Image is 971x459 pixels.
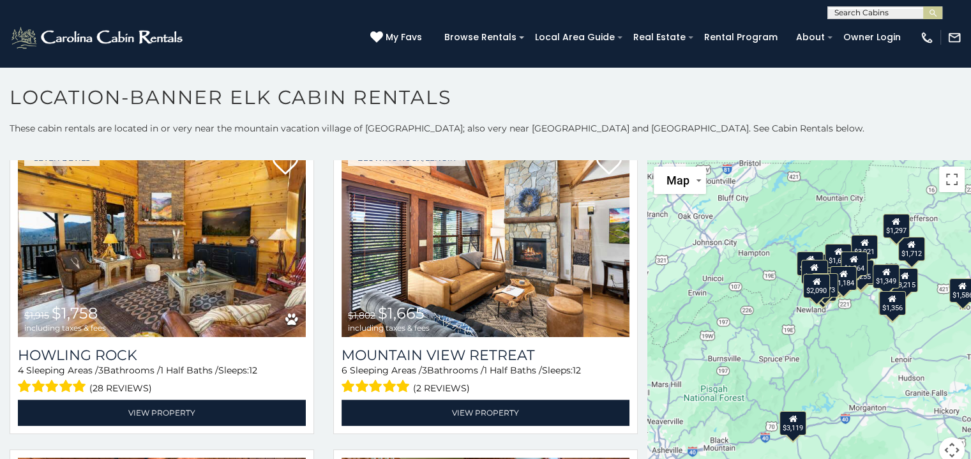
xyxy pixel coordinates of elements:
span: 6 [342,365,347,376]
span: 4 [18,365,24,376]
div: $2,882 [797,252,824,276]
a: Owner Login [837,27,907,47]
img: Mountain View Retreat [342,144,629,336]
img: White-1-2.png [10,25,186,50]
span: 3 [98,365,103,376]
span: $1,915 [24,310,49,321]
div: $2,722 [801,260,827,284]
div: $1,364 [840,252,867,276]
div: $1,712 [898,237,924,261]
span: $1,665 [378,304,425,322]
div: $3,215 [891,268,918,292]
a: Mountain View Retreat [342,347,629,364]
div: $1,297 [882,214,909,238]
a: Add to favorites [596,151,622,178]
div: $1,184 [830,266,857,290]
a: View Property [342,400,629,426]
div: Sleeping Areas / Bathrooms / Sleeps: [342,364,629,396]
a: About [790,27,831,47]
span: including taxes & fees [348,324,430,332]
div: $3,021 [850,235,877,259]
span: (28 reviews) [89,380,152,396]
a: View Property [18,400,306,426]
a: Browse Rentals [438,27,523,47]
span: (2 reviews) [413,380,470,396]
div: $2,090 [803,274,830,298]
span: Map [666,174,689,187]
div: Sleeping Areas / Bathrooms / Sleeps: [18,364,306,396]
a: Howling Rock [18,347,306,364]
span: including taxes & fees [24,324,106,332]
span: 3 [422,365,427,376]
img: mail-regular-white.png [947,31,961,45]
a: Mountain View Retreat $1,802 $1,665 including taxes & fees [342,144,629,336]
img: Howling Rock [18,144,306,336]
button: Toggle fullscreen view [939,167,965,192]
a: Real Estate [627,27,692,47]
a: Local Area Guide [529,27,621,47]
span: $1,758 [52,304,98,322]
span: My Favs [386,31,422,44]
div: $1,693 [825,244,852,268]
a: My Favs [370,31,425,45]
div: $1,356 [878,291,905,315]
span: 12 [573,365,581,376]
div: $1,573 [811,273,838,297]
a: Add to favorites [273,151,298,178]
a: Rental Program [698,27,784,47]
button: Change map style [654,167,706,194]
span: 1 Half Baths / [484,365,542,376]
span: 1 Half Baths / [160,365,218,376]
span: $1,802 [348,310,375,321]
div: $1,349 [872,264,899,289]
div: $3,119 [779,411,806,435]
span: 12 [249,365,257,376]
img: phone-regular-white.png [920,31,934,45]
a: Howling Rock $1,915 $1,758 including taxes & fees [18,144,306,336]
